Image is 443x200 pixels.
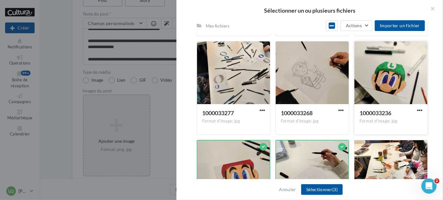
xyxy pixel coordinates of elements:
div: Format d'image: jpg [360,118,422,124]
span: 1000033268 [281,109,313,116]
div: Format d'image: jpg [202,118,265,124]
span: 1000033236 [360,109,391,116]
span: (3) [332,187,338,192]
span: 1000033277 [202,109,234,116]
div: Mes fichiers [206,23,229,29]
h2: Sélectionner un ou plusieurs fichiers [187,8,433,13]
iframe: Intercom live chat [421,178,437,194]
button: Actions [341,20,372,31]
div: Format d'image: jpg [281,118,344,124]
span: Actions [346,23,362,28]
span: 2 [434,178,440,184]
button: Annuler [277,186,299,193]
button: Importer un fichier [375,20,425,31]
button: Sélectionner(3) [301,184,343,195]
span: Importer un fichier [380,23,420,28]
